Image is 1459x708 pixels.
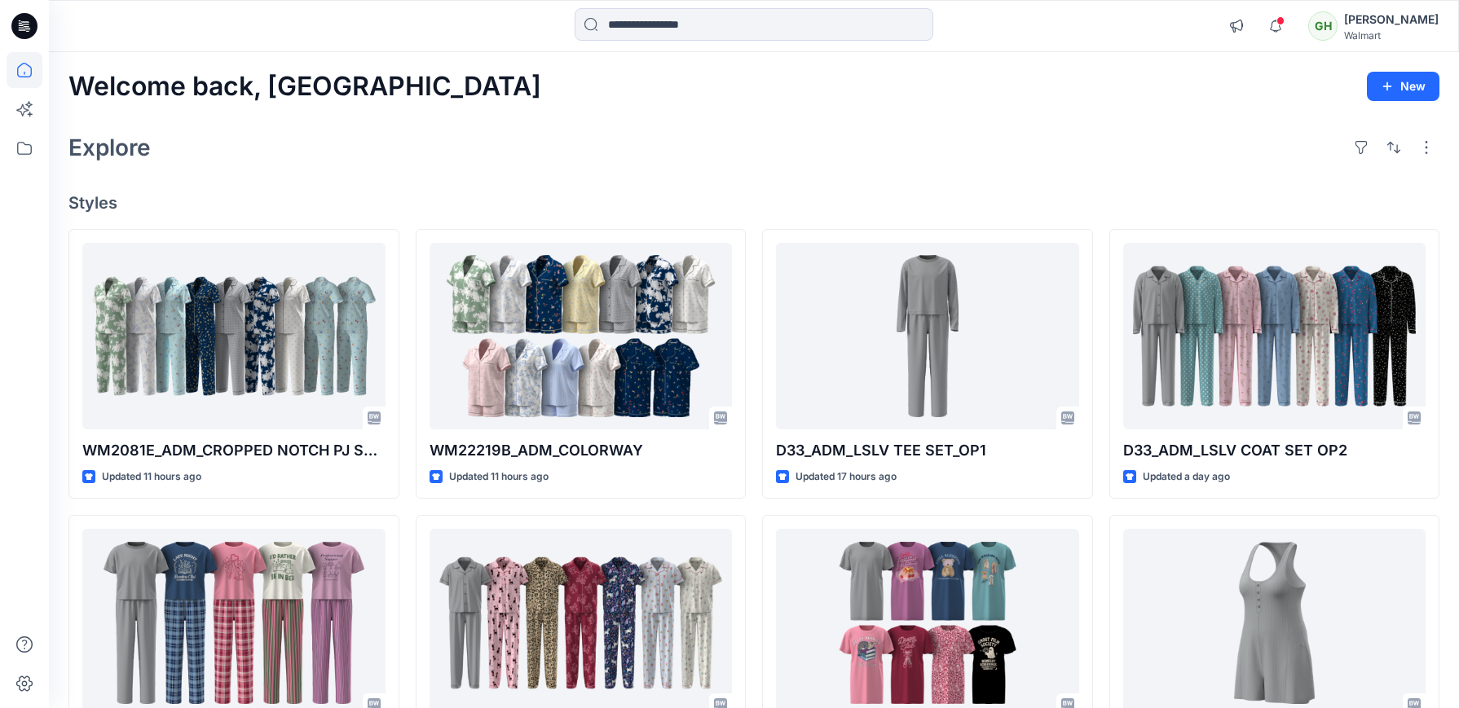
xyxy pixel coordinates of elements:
p: Updated 17 hours ago [796,468,897,486]
div: GH [1308,11,1338,41]
h2: Explore [68,134,151,161]
p: Updated a day ago [1143,468,1230,486]
a: D33_ADM_LSLV TEE SET_OP1 [776,243,1079,429]
p: WM2081E_ADM_CROPPED NOTCH PJ SET w/ STRAIGHT HEM TOP_COLORWAY [82,439,386,462]
h4: Styles [68,193,1439,213]
h2: Welcome back, [GEOGRAPHIC_DATA] [68,72,541,102]
p: Updated 11 hours ago [102,468,201,486]
a: WM2081E_ADM_CROPPED NOTCH PJ SET w/ STRAIGHT HEM TOP_COLORWAY [82,243,386,429]
a: D33_ADM_LSLV COAT SET OP2 [1123,243,1426,429]
a: WM22219B_ADM_COLORWAY [430,243,733,429]
p: D33_ADM_LSLV TEE SET_OP1 [776,439,1079,462]
p: WM22219B_ADM_COLORWAY [430,439,733,462]
div: Walmart [1344,29,1439,42]
div: [PERSON_NAME] [1344,10,1439,29]
p: Updated 11 hours ago [449,468,549,486]
button: New [1367,72,1439,101]
p: D33_ADM_LSLV COAT SET OP2 [1123,439,1426,462]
